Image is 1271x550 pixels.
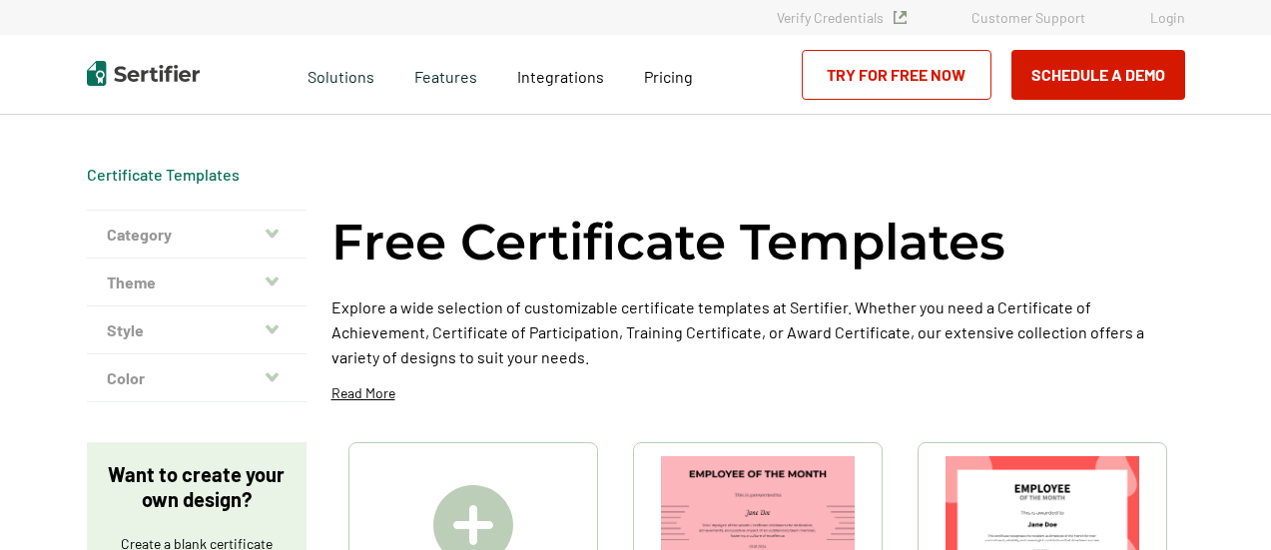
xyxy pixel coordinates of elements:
span: Integrations [517,67,604,86]
span: Certificate Templates [87,165,240,185]
p: Want to create your own design? [107,462,287,512]
button: Style [87,306,307,354]
a: Pricing [644,62,693,87]
p: Read More [331,383,395,403]
a: Integrations [517,62,604,87]
a: Login [1150,9,1185,26]
a: Verify Credentials [777,9,907,26]
span: Features [414,62,477,87]
a: Customer Support [971,9,1085,26]
button: Theme [87,259,307,306]
img: Sertifier | Digital Credentialing Platform [87,61,200,86]
span: Solutions [308,62,374,87]
span: Pricing [644,67,693,86]
a: Try for Free Now [802,50,991,100]
button: Category [87,211,307,259]
button: Color [87,354,307,402]
img: Verified [894,11,907,24]
a: Certificate Templates [87,165,240,184]
p: Explore a wide selection of customizable certificate templates at Sertifier. Whether you need a C... [331,294,1185,369]
h1: Free Certificate Templates [331,210,1005,275]
div: Breadcrumb [87,165,240,185]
